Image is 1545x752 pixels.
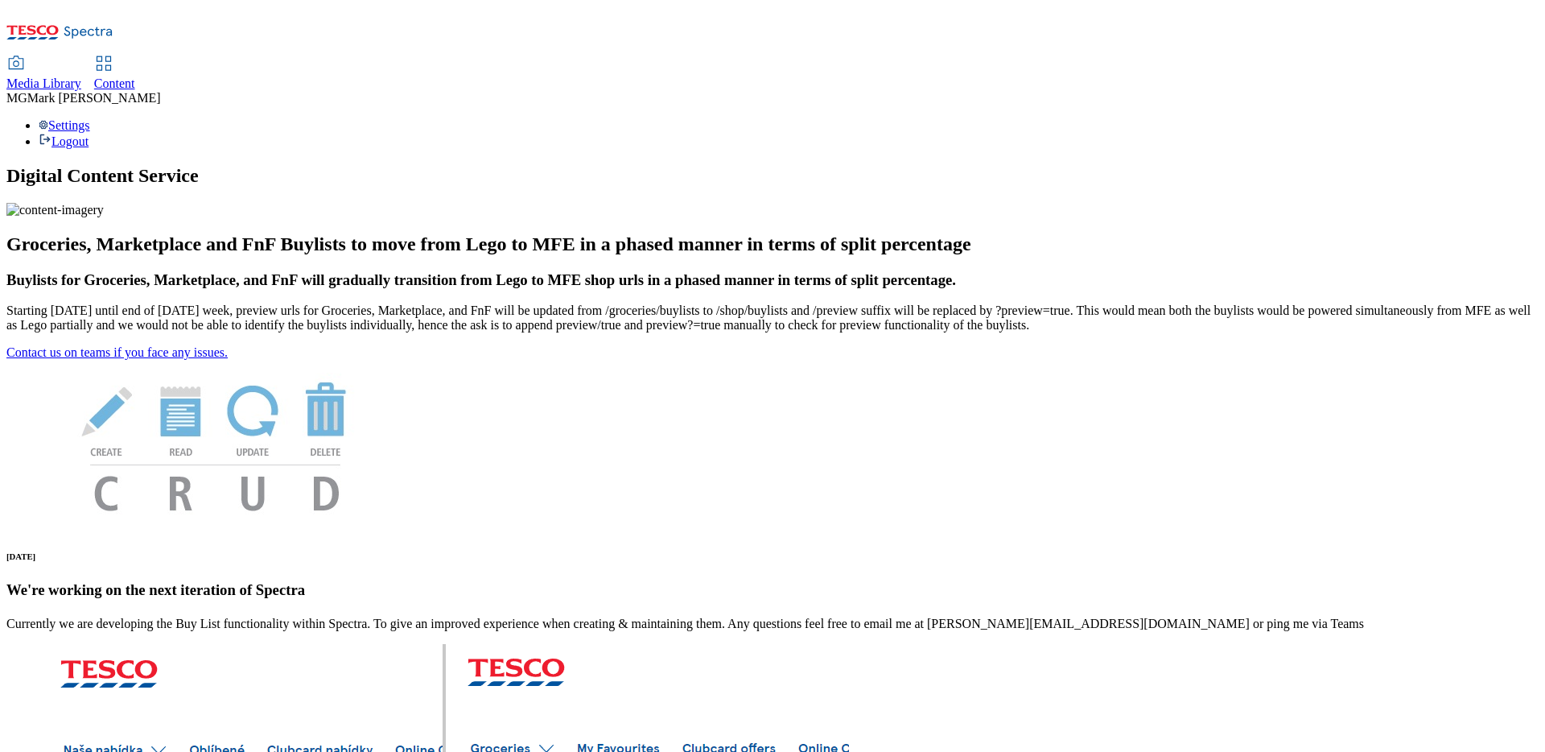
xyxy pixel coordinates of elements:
[6,617,1539,631] p: Currently we are developing the Buy List functionality within Spectra. To give an improved experi...
[6,345,228,359] a: Contact us on teams if you face any issues.
[6,360,425,528] img: News Image
[6,91,27,105] span: MG
[94,76,135,90] span: Content
[6,76,81,90] span: Media Library
[39,118,90,132] a: Settings
[6,271,1539,289] h3: Buylists for Groceries, Marketplace, and FnF will gradually transition from Lego to MFE shop urls...
[6,57,81,91] a: Media Library
[39,134,89,148] a: Logout
[27,91,161,105] span: Mark [PERSON_NAME]
[6,165,1539,187] h1: Digital Content Service
[94,57,135,91] a: Content
[6,304,1539,333] p: Starting [DATE] until end of [DATE] week, preview urls for Groceries, Marketplace, and FnF will b...
[6,552,1539,561] h6: [DATE]
[6,233,1539,255] h2: Groceries, Marketplace and FnF Buylists to move from Lego to MFE in a phased manner in terms of s...
[6,581,1539,599] h3: We're working on the next iteration of Spectra
[6,203,104,217] img: content-imagery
